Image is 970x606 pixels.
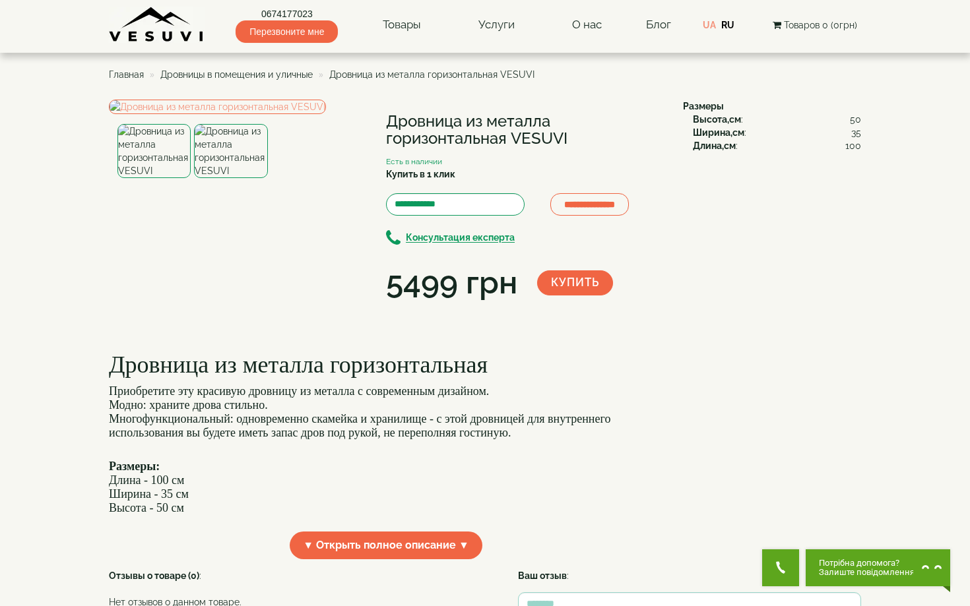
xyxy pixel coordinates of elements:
button: Get Call button [762,549,799,586]
img: Завод VESUVI [109,7,205,43]
span: Залиште повідомлення [819,568,915,577]
button: Chat button [806,549,950,586]
span: 35 [851,126,861,139]
a: Главная [109,69,144,80]
b: Высота,см [693,114,741,125]
div: 5499 грн [386,260,517,305]
b: Размеры [683,101,724,111]
img: Дровница из металла горизонтальная VESUVI [117,124,191,178]
a: Дровницы в помещения и уличные [160,69,313,80]
span: Дровница из металла горизонтальная VESUVI [329,69,534,80]
button: Купить [537,270,613,295]
b: Консультация експерта [406,233,515,243]
div: : [518,569,861,582]
a: Блог [646,18,671,31]
strong: Отзывы о товаре (0) [109,570,199,581]
b: Ширина,см [693,127,744,138]
font: Приобретите эту красивую дровницу из металла с современным дизайном. Модно: храните дрова стильно... [109,384,610,439]
span: Товаров 0 (0грн) [784,20,857,30]
b: Длина,см [693,140,736,151]
span: ▼ Открыть полное описание ▼ [290,531,482,560]
font: Дровница из металла горизонтальная [109,351,488,378]
a: Товары [370,10,434,40]
div: : [693,139,861,152]
img: Дровница из металла горизонтальная VESUVI [109,100,326,114]
font: Длина - 100 см Ширина - 35 см Высота - 50 см [109,460,189,514]
div: : [693,126,861,139]
a: Услуги [465,10,528,40]
label: Купить в 1 клик [386,167,455,181]
span: Потрібна допомога? [819,559,915,568]
h1: Дровница из металла горизонтальная VESUVI [386,113,663,148]
small: Есть в наличии [386,157,442,166]
span: Перезвоните мне [236,20,338,43]
img: Дровница из металла горизонтальная VESUVI [194,124,267,178]
a: RU [721,20,734,30]
button: Товаров 0 (0грн) [769,18,861,32]
b: Размеры: [109,460,160,473]
span: 100 [845,139,861,152]
a: UA [703,20,716,30]
strong: Ваш отзыв [518,570,567,581]
div: : [693,113,861,126]
span: 50 [850,113,861,126]
a: О нас [559,10,615,40]
a: 0674177023 [236,7,338,20]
